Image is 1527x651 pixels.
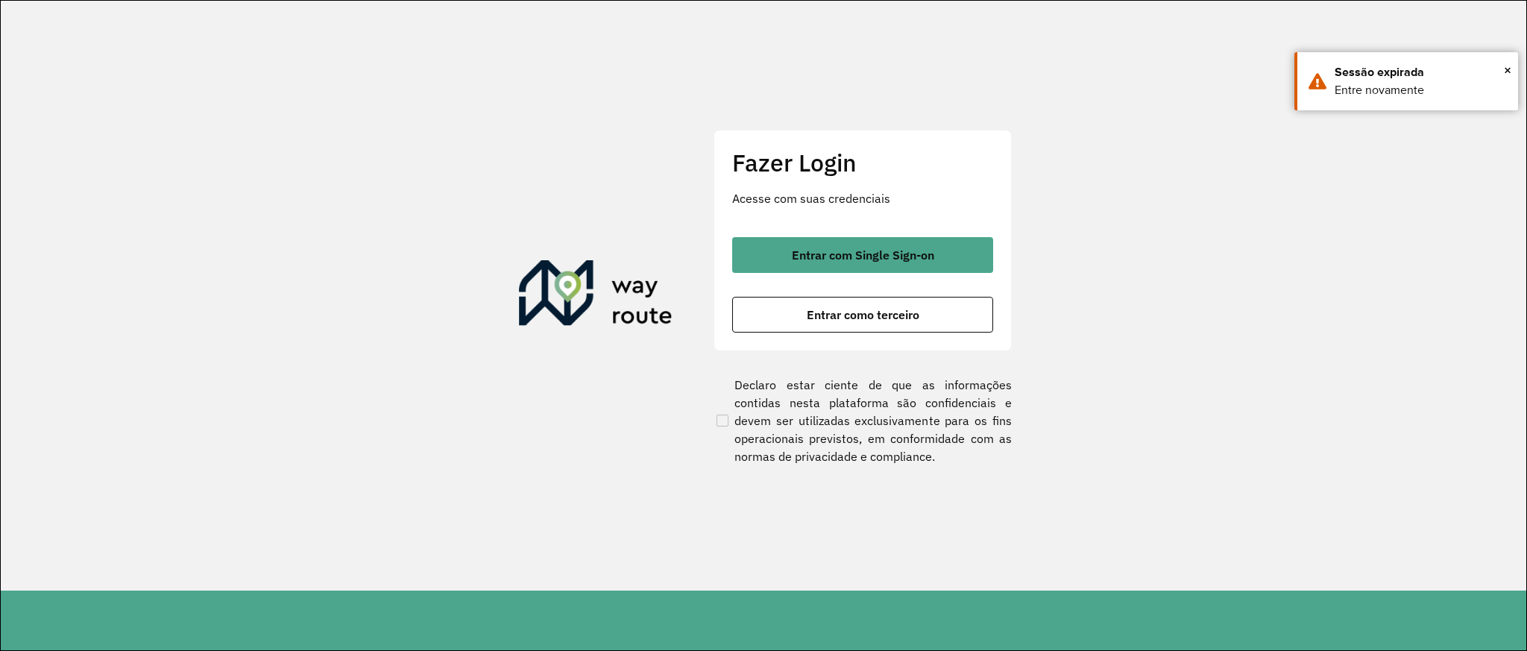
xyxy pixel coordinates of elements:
span: Entrar como terceiro [807,309,919,321]
button: button [732,297,993,333]
button: button [732,237,993,273]
img: Roteirizador AmbevTech [519,260,673,332]
label: Declaro estar ciente de que as informações contidas nesta plataforma são confidenciais e devem se... [714,376,1012,465]
div: Entre novamente [1335,81,1507,99]
span: × [1504,59,1511,81]
button: Close [1504,59,1511,81]
p: Acesse com suas credenciais [732,189,993,207]
span: Entrar com Single Sign-on [792,249,934,261]
div: Sessão expirada [1335,63,1507,81]
h2: Fazer Login [732,148,993,177]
